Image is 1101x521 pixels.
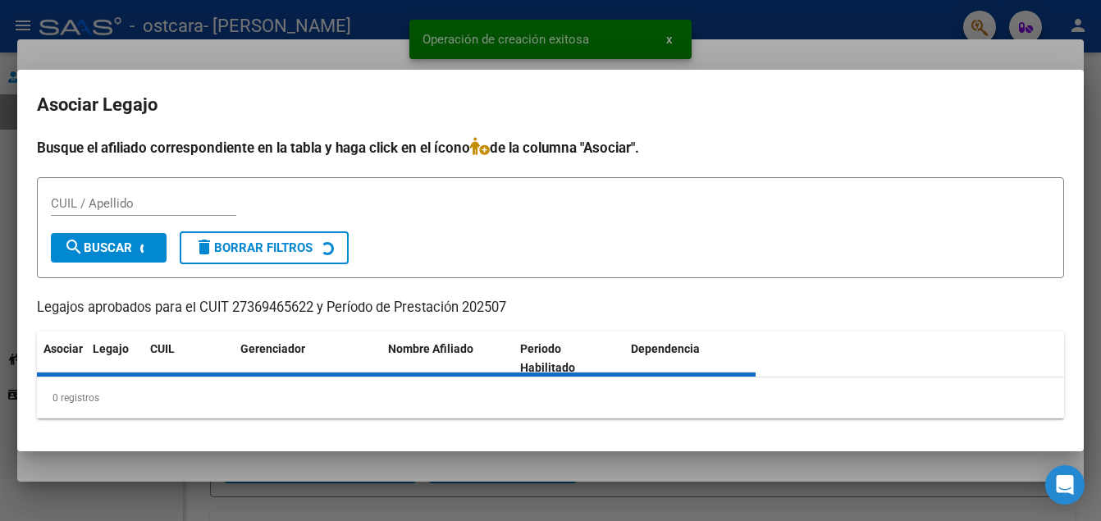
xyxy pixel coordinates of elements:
[388,342,473,355] span: Nombre Afiliado
[93,342,129,355] span: Legajo
[86,331,144,386] datatable-header-cell: Legajo
[180,231,349,264] button: Borrar Filtros
[144,331,234,386] datatable-header-cell: CUIL
[514,331,624,386] datatable-header-cell: Periodo Habilitado
[37,137,1064,158] h4: Busque el afiliado correspondiente en la tabla y haga click en el ícono de la columna "Asociar".
[150,342,175,355] span: CUIL
[1045,465,1085,505] div: Open Intercom Messenger
[37,331,86,386] datatable-header-cell: Asociar
[631,342,700,355] span: Dependencia
[43,342,83,355] span: Asociar
[240,342,305,355] span: Gerenciador
[37,89,1064,121] h2: Asociar Legajo
[51,233,167,263] button: Buscar
[194,237,214,257] mat-icon: delete
[520,342,575,374] span: Periodo Habilitado
[37,298,1064,318] p: Legajos aprobados para el CUIT 27369465622 y Período de Prestación 202507
[194,240,313,255] span: Borrar Filtros
[64,237,84,257] mat-icon: search
[37,377,1064,418] div: 0 registros
[234,331,381,386] datatable-header-cell: Gerenciador
[64,240,132,255] span: Buscar
[624,331,756,386] datatable-header-cell: Dependencia
[381,331,514,386] datatable-header-cell: Nombre Afiliado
